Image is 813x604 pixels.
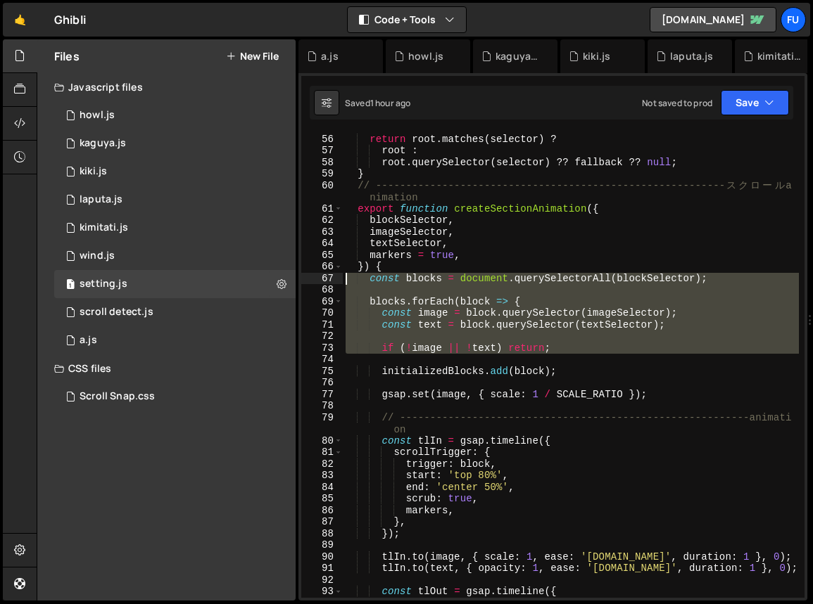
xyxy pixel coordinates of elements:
div: 1 hour ago [370,97,411,109]
div: 58 [301,157,343,169]
div: 67 [301,273,343,285]
div: a.js [321,49,339,63]
div: 79 [301,412,343,435]
button: New File [226,51,279,62]
div: 56 [301,134,343,146]
div: 77 [301,389,343,401]
div: 74 [301,354,343,366]
div: 72 [301,330,343,342]
div: 82 [301,458,343,470]
div: 17069/47065.js [54,326,296,354]
div: 69 [301,296,343,308]
div: 93 [301,586,343,598]
div: 80 [301,435,343,447]
div: kimitati.js [757,49,802,63]
div: howl.js [408,49,443,63]
div: setting.js [54,270,296,298]
div: 17069/47029.js [54,101,296,129]
a: [DOMAIN_NAME] [650,7,776,32]
div: 68 [301,284,343,296]
div: 17069/47030.js [54,129,296,158]
div: howl.js [80,109,115,122]
div: 73 [301,342,343,354]
div: 63 [301,226,343,238]
div: setting.js [80,278,127,290]
div: kaguya.js [80,137,126,150]
div: 70 [301,307,343,319]
div: 17069/47026.js [54,242,296,270]
div: Scroll Snap.css [80,390,155,403]
div: 61 [301,203,343,215]
div: scroll detect.js [80,306,153,319]
div: kaguya.js [496,49,541,63]
div: 64 [301,238,343,250]
span: 1 [66,280,75,291]
div: 59 [301,168,343,180]
div: kimitati.js [80,221,128,234]
div: 17069/47023.js [54,298,296,326]
div: 17069/46978.js [54,214,296,242]
button: Save [721,90,789,115]
div: 84 [301,482,343,494]
div: 65 [301,250,343,262]
div: 85 [301,493,343,505]
div: Ghibli [54,11,86,28]
button: Code + Tools [348,7,466,32]
div: Javascript files [37,73,296,101]
div: 88 [301,528,343,540]
div: 91 [301,563,343,574]
div: 71 [301,319,343,331]
div: laputa.js [80,193,122,206]
div: laputa.js [670,49,713,63]
div: 90 [301,551,343,563]
div: a.js [80,334,97,347]
div: 75 [301,366,343,378]
div: 92 [301,574,343,586]
div: 60 [301,180,343,203]
div: 17069/47031.js [54,158,296,186]
div: 57 [301,145,343,157]
div: Not saved to prod [642,97,712,109]
div: kiki.js [80,165,107,178]
div: 78 [301,400,343,412]
div: Saved [345,97,410,109]
div: 17069/46980.css [54,383,296,411]
div: wind.js [80,250,115,262]
a: Fu [781,7,806,32]
div: CSS files [37,354,296,383]
div: 76 [301,377,343,389]
div: kiki.js [583,49,610,63]
div: 87 [301,516,343,528]
div: 81 [301,446,343,458]
div: 89 [301,539,343,551]
div: 66 [301,261,343,273]
div: 62 [301,214,343,226]
div: 17069/47028.js [54,186,296,214]
div: 83 [301,470,343,482]
div: 86 [301,505,343,517]
a: 🤙 [3,3,37,37]
h2: Files [54,49,80,64]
